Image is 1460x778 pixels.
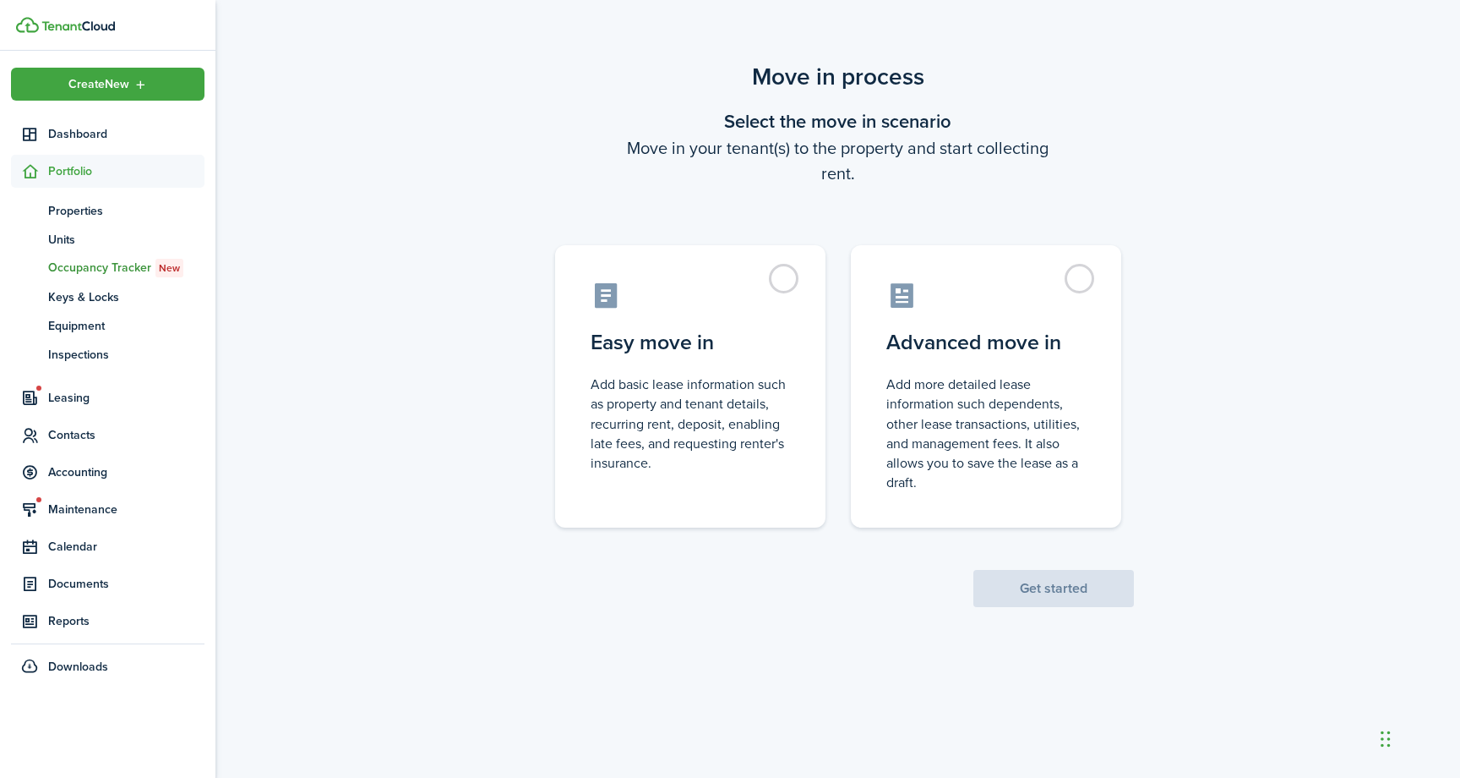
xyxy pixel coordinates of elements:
span: Calendar [48,538,204,556]
control-radio-card-title: Advanced move in [886,327,1086,358]
span: Documents [48,575,204,593]
div: Drag [1381,714,1391,764]
span: Downloads [48,658,108,676]
wizard-step-header-description: Move in your tenant(s) to the property and start collecting rent. [542,135,1134,186]
a: Keys & Locks [11,282,204,311]
img: TenantCloud [16,17,39,33]
a: Properties [11,196,204,225]
span: Leasing [48,389,204,407]
control-radio-card-description: Add more detailed lease information such dependents, other lease transactions, utilities, and man... [886,375,1086,492]
span: New [159,260,180,276]
span: Create New [68,79,129,90]
iframe: Chat Widget [1376,697,1460,778]
span: Contacts [48,426,204,444]
a: Occupancy TrackerNew [11,254,204,282]
a: Reports [11,605,204,638]
img: TenantCloud [41,21,115,31]
span: Reports [48,612,204,630]
span: Properties [48,202,204,220]
span: Occupancy Tracker [48,259,204,277]
button: Open menu [11,68,204,101]
span: Inspections [48,346,204,364]
control-radio-card-description: Add basic lease information such as property and tenant details, recurring rent, deposit, enablin... [591,375,790,473]
span: Units [48,231,204,249]
a: Dashboard [11,118,204,151]
span: Keys & Locks [48,288,204,306]
span: Accounting [48,463,204,481]
wizard-step-header-title: Select the move in scenario [542,107,1134,135]
span: Portfolio [48,162,204,180]
a: Equipment [11,311,204,340]
span: Dashboard [48,125,204,143]
scenario-title: Move in process [542,59,1134,95]
span: Equipment [48,317,204,335]
a: Units [11,225,204,254]
a: Inspections [11,340,204,369]
span: Maintenance [48,501,204,518]
control-radio-card-title: Easy move in [591,327,790,358]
